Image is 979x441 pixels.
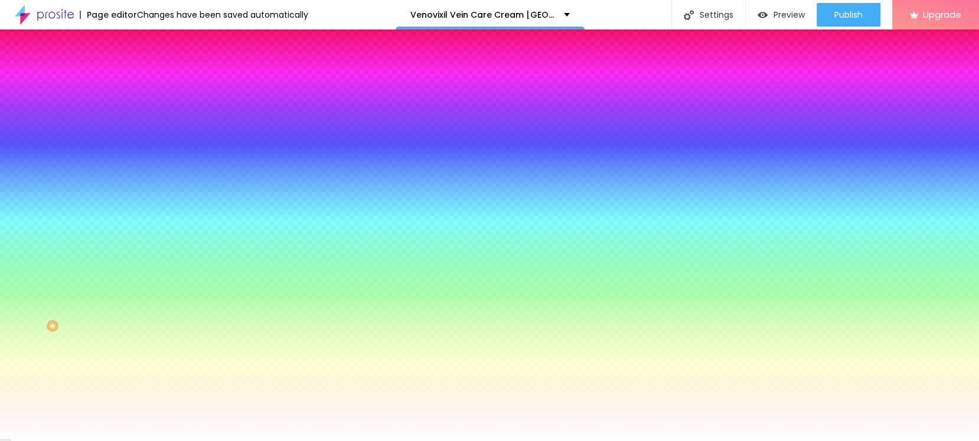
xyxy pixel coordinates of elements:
[774,10,805,19] span: Preview
[410,11,555,19] p: Venovixil Vein Care Cream [GEOGRAPHIC_DATA]
[758,10,768,20] img: view-1.svg
[834,10,863,19] span: Publish
[923,9,961,19] span: Upgrade
[137,11,308,19] div: Changes have been saved automatically
[80,11,137,19] div: Page editor
[817,3,880,27] button: Publish
[684,10,694,20] img: Icone
[746,3,817,27] button: Preview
